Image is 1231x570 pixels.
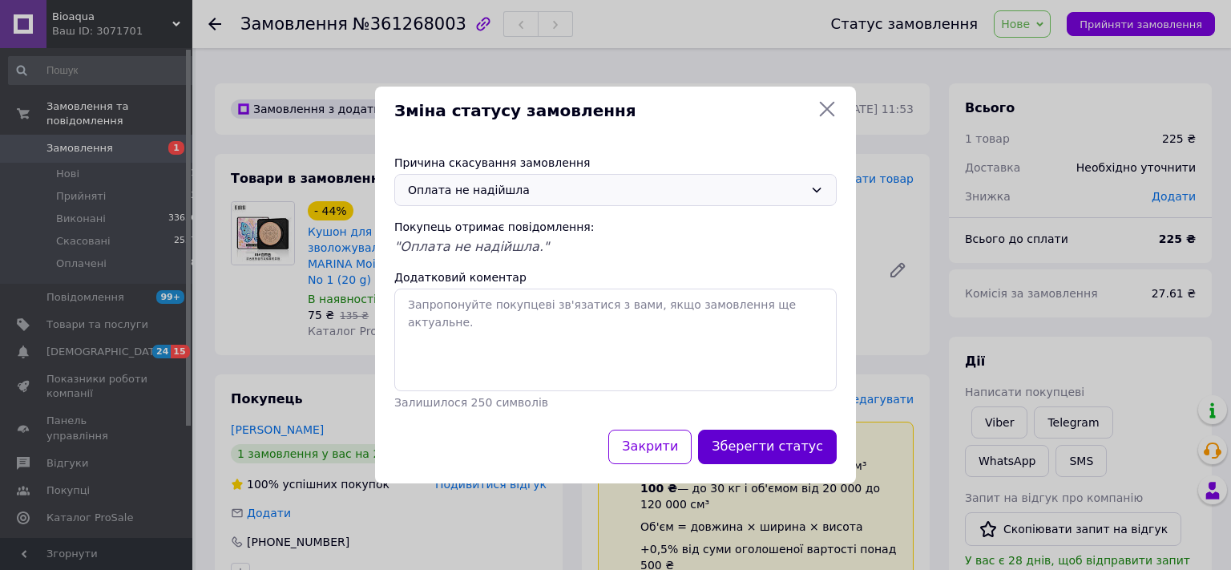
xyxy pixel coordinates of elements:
[698,430,837,464] button: Зберегти статус
[608,430,692,464] button: Закрити
[394,155,837,171] div: Причина скасування замовлення
[394,271,527,284] label: Додатковий коментар
[394,396,548,409] span: Залишилося 250 символів
[394,239,549,254] span: "Оплата не надійшла."
[394,99,811,123] span: Зміна статусу замовлення
[408,181,804,199] div: Оплата не надійшла
[394,219,837,235] div: Покупець отримає повідомлення:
